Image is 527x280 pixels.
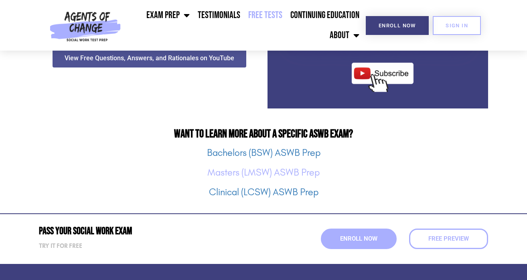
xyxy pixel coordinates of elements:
[286,5,363,25] a: Continuing Education
[39,129,488,140] h2: Want to Learn More About a Specific ASWB Exam?
[446,23,468,28] span: SIGN IN
[124,5,363,45] nav: Menu
[65,55,234,61] span: View Free Questions, Answers, and Rationales on YouTube
[194,5,244,25] a: Testimonials
[321,229,397,249] a: Enroll Now
[326,25,363,45] a: About
[53,49,246,67] a: View Free Questions, Answers, and Rationales on YouTube
[209,186,318,198] a: Clinical (LCSW) ASWB Prep
[379,23,416,28] span: Enroll Now
[39,226,259,236] h2: Pass Your Social Work Exam
[207,147,320,158] a: Bachelors (BSW) ASWB Prep
[409,229,488,249] a: Free Preview
[207,167,320,178] a: Masters (LMSW) ASWB Prep
[340,236,377,242] span: Enroll Now
[428,236,469,242] span: Free Preview
[433,16,481,35] a: SIGN IN
[244,5,286,25] a: Free Tests
[142,5,194,25] a: Exam Prep
[39,242,82,249] strong: Try it for free
[366,16,429,35] a: Enroll Now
